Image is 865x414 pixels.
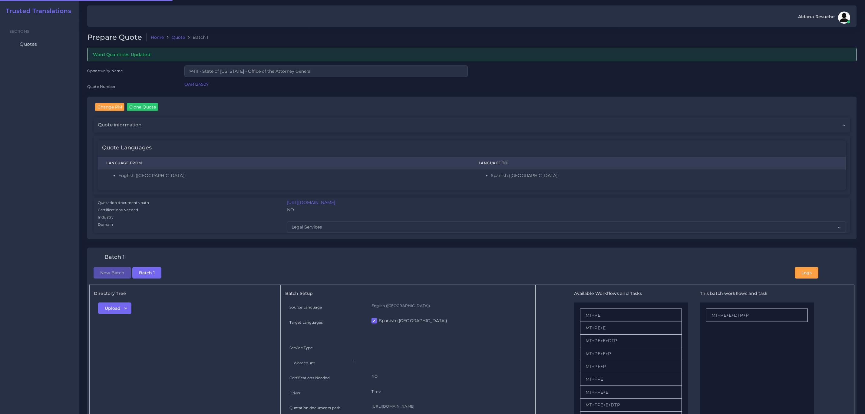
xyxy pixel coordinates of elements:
label: Source Language [289,305,322,310]
li: MT+PE+E+P [580,347,682,360]
li: MT+PE+E+DTP+P [706,309,808,322]
span: Quotes [20,41,37,48]
label: Spanish ([GEOGRAPHIC_DATA]) [379,318,447,324]
button: Logs [795,267,818,279]
li: MT+PE+E+DTP [580,335,682,347]
li: Batch 1 [185,34,208,40]
p: [URL][DOMAIN_NAME] [371,403,527,409]
p: NO [371,373,527,379]
a: Aldana Resucheavatar [795,12,852,24]
span: Sections [9,29,29,34]
label: Opportunity Name [87,68,123,73]
h5: Directory Tree [94,291,276,296]
p: Time [371,388,527,395]
h5: Batch Setup [285,291,531,296]
label: Quotation documents path [98,200,149,205]
img: avatar [838,12,850,24]
a: QAR124507 [184,82,209,87]
li: MT+FPE+E [580,386,682,399]
li: MT+FPE [580,373,682,386]
li: Spanish ([GEOGRAPHIC_DATA]) [491,172,837,179]
div: Word Quantities Updated! [87,48,857,61]
li: MT+FPE+E+DTP [580,399,682,411]
label: Wordcount [294,360,315,366]
label: Certifications Needed [289,375,330,380]
li: MT+PE+P [580,360,682,373]
button: Batch 1 [132,267,161,279]
a: Quotes [5,38,74,51]
label: Driver [289,390,301,396]
p: 1 [353,358,523,364]
a: Home [151,34,164,40]
th: Language From [98,157,470,169]
a: [URL][DOMAIN_NAME] [287,200,335,205]
input: Change PM [95,103,124,111]
h4: Batch 1 [104,254,125,261]
label: Service Type: [289,345,314,350]
a: Trusted Translations [2,7,71,15]
label: Certifications Needed [98,207,138,213]
label: Target Languages [289,320,323,325]
p: English ([GEOGRAPHIC_DATA]) [371,302,527,309]
label: Industry [98,215,114,220]
a: Batch 1 [132,270,161,275]
span: Quote information [98,122,141,128]
label: Quote Number [87,84,116,89]
label: Quotation documents path [289,405,341,410]
span: Aldana Resuche [798,15,835,19]
li: MT+PE [580,309,682,322]
h5: Available Workflows and Tasks [574,291,688,296]
h5: This batch workflows and task [700,291,814,296]
button: Upload [98,302,131,314]
a: Quote [172,34,185,40]
h2: Prepare Quote [87,33,147,42]
span: Logs [801,270,812,275]
li: English ([GEOGRAPHIC_DATA]) [118,172,462,179]
label: Domain [98,222,113,227]
th: Language To [470,157,846,169]
div: Quote information [94,117,850,132]
input: Clone Quote [127,103,158,111]
h4: Quote Languages [102,145,152,151]
div: NO [283,207,850,214]
li: MT+PE+E [580,322,682,335]
a: New Batch [94,270,131,275]
button: New Batch [94,267,131,279]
